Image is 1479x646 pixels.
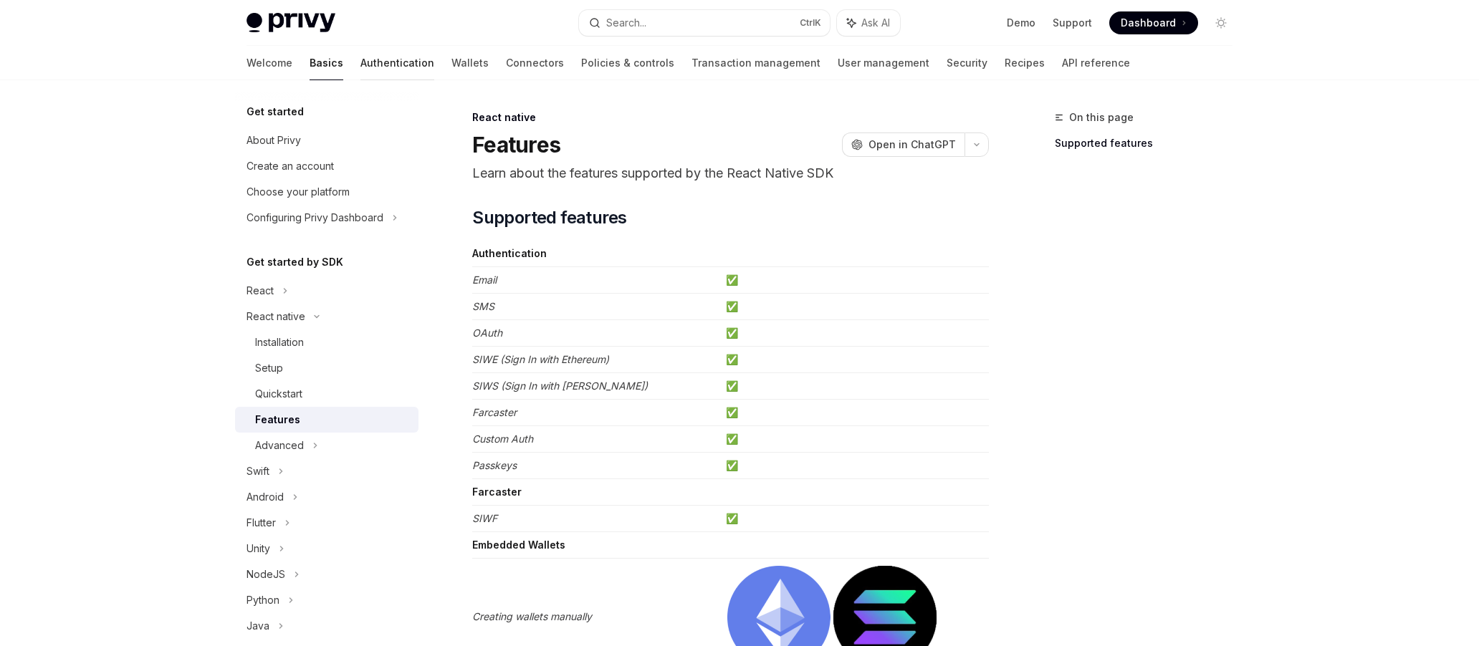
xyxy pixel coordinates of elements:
[235,179,418,205] a: Choose your platform
[255,385,302,402] div: Quickstart
[606,14,646,32] div: Search...
[720,294,989,320] td: ✅
[472,433,533,445] em: Custom Auth
[720,347,989,373] td: ✅
[720,426,989,453] td: ✅
[247,132,301,149] div: About Privy
[247,103,304,120] h5: Get started
[247,463,269,480] div: Swift
[235,127,418,153] a: About Privy
[691,46,820,80] a: Transaction management
[472,353,609,365] em: SIWE (Sign In with Ethereum)
[1109,11,1198,34] a: Dashboard
[235,407,418,433] a: Features
[472,247,547,259] strong: Authentication
[247,282,274,299] div: React
[255,411,300,428] div: Features
[1007,16,1035,30] a: Demo
[235,381,418,407] a: Quickstart
[235,153,418,179] a: Create an account
[360,46,434,80] a: Authentication
[451,46,489,80] a: Wallets
[472,406,517,418] em: Farcaster
[868,138,956,152] span: Open in ChatGPT
[310,46,343,80] a: Basics
[472,459,517,471] em: Passkeys
[247,566,285,583] div: NodeJS
[247,254,343,271] h5: Get started by SDK
[1053,16,1092,30] a: Support
[472,206,626,229] span: Supported features
[472,132,560,158] h1: Features
[255,360,283,377] div: Setup
[247,183,350,201] div: Choose your platform
[472,327,502,339] em: OAuth
[472,300,494,312] em: SMS
[1005,46,1045,80] a: Recipes
[720,267,989,294] td: ✅
[247,540,270,557] div: Unity
[472,610,592,622] em: Creating wallets manually
[581,46,674,80] a: Policies & controls
[720,373,989,400] td: ✅
[472,110,989,125] div: React native
[472,539,565,551] strong: Embedded Wallets
[947,46,987,80] a: Security
[255,334,304,351] div: Installation
[720,453,989,479] td: ✅
[247,13,335,33] img: light logo
[472,380,648,392] em: SIWS (Sign In with [PERSON_NAME])
[235,355,418,381] a: Setup
[837,10,900,36] button: Ask AI
[800,17,821,29] span: Ctrl K
[255,437,304,454] div: Advanced
[838,46,929,80] a: User management
[720,320,989,347] td: ✅
[472,274,497,286] em: Email
[579,10,830,36] button: Search...CtrlK
[247,488,284,506] div: Android
[1062,46,1130,80] a: API reference
[1055,132,1244,155] a: Supported features
[1210,11,1232,34] button: Toggle dark mode
[472,486,522,498] strong: Farcaster
[247,592,279,609] div: Python
[861,16,890,30] span: Ask AI
[247,46,292,80] a: Welcome
[720,506,989,532] td: ✅
[472,512,497,524] em: SIWF
[247,209,383,226] div: Configuring Privy Dashboard
[472,163,989,183] p: Learn about the features supported by the React Native SDK
[247,308,305,325] div: React native
[247,617,269,635] div: Java
[720,400,989,426] td: ✅
[1069,109,1134,126] span: On this page
[247,158,334,175] div: Create an account
[842,132,965,157] button: Open in ChatGPT
[506,46,564,80] a: Connectors
[235,329,418,355] a: Installation
[247,514,276,531] div: Flutter
[1121,16,1176,30] span: Dashboard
